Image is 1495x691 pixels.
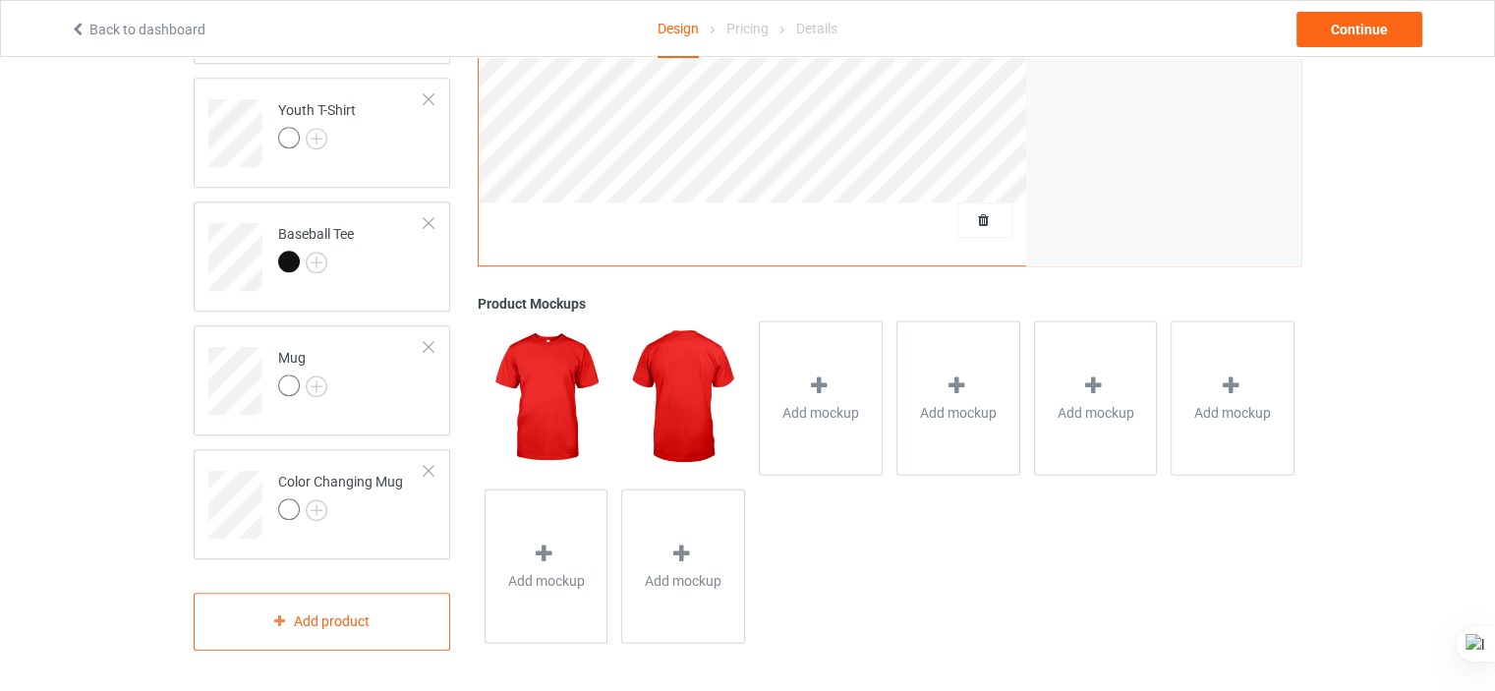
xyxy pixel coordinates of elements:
[621,321,744,475] img: regular.jpg
[278,100,356,147] div: Youth T-Shirt
[485,321,607,475] img: regular.jpg
[278,224,354,271] div: Baseball Tee
[306,375,327,397] img: svg+xml;base64,PD94bWwgdmVyc2lvbj0iMS4wIiBlbmNvZGluZz0iVVRGLTgiPz4KPHN2ZyB3aWR0aD0iMjJweCIgaGVpZ2...
[1171,321,1294,476] div: Add mockup
[621,489,745,644] div: Add mockup
[782,402,859,422] span: Add mockup
[194,449,450,559] div: Color Changing Mug
[194,78,450,188] div: Youth T-Shirt
[485,489,608,644] div: Add mockup
[278,472,403,519] div: Color Changing Mug
[194,593,450,651] div: Add product
[306,499,327,521] img: svg+xml;base64,PD94bWwgdmVyc2lvbj0iMS4wIiBlbmNvZGluZz0iVVRGLTgiPz4KPHN2ZyB3aWR0aD0iMjJweCIgaGVpZ2...
[896,321,1020,476] div: Add mockup
[194,202,450,312] div: Baseball Tee
[645,571,721,591] span: Add mockup
[920,402,997,422] span: Add mockup
[70,22,205,37] a: Back to dashboard
[1296,12,1422,47] div: Continue
[194,325,450,435] div: Mug
[658,1,699,58] div: Design
[278,348,327,395] div: Mug
[796,1,837,56] div: Details
[726,1,769,56] div: Pricing
[478,295,1301,315] div: Product Mockups
[306,128,327,149] img: svg+xml;base64,PD94bWwgdmVyc2lvbj0iMS4wIiBlbmNvZGluZz0iVVRGLTgiPz4KPHN2ZyB3aWR0aD0iMjJweCIgaGVpZ2...
[508,571,585,591] span: Add mockup
[306,252,327,273] img: svg+xml;base64,PD94bWwgdmVyc2lvbj0iMS4wIiBlbmNvZGluZz0iVVRGLTgiPz4KPHN2ZyB3aWR0aD0iMjJweCIgaGVpZ2...
[1034,321,1158,476] div: Add mockup
[1194,402,1271,422] span: Add mockup
[759,321,883,476] div: Add mockup
[1057,402,1133,422] span: Add mockup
